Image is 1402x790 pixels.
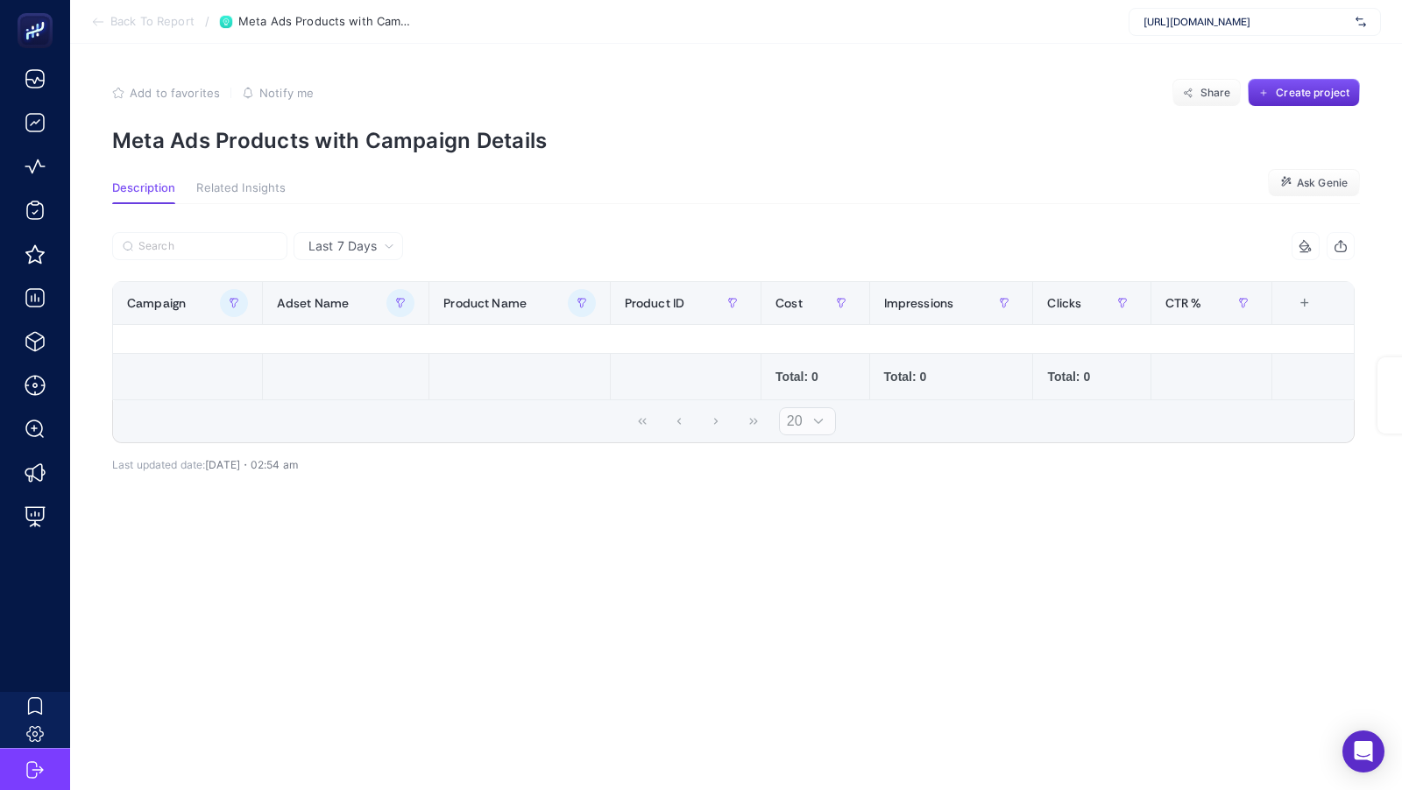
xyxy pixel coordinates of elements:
[1286,296,1300,335] div: 8 items selected
[112,86,220,100] button: Add to favorites
[112,181,175,204] button: Description
[775,296,803,310] span: Cost
[196,181,286,204] button: Related Insights
[277,296,349,310] span: Adset Name
[1268,169,1360,197] button: Ask Genie
[1356,13,1366,31] img: svg%3e
[884,368,1019,385] div: Total: 0
[112,260,1355,471] div: Last 7 Days
[112,181,175,195] span: Description
[196,181,286,195] span: Related Insights
[130,86,220,100] span: Add to favorites
[1276,86,1349,100] span: Create project
[1342,730,1384,772] div: Open Intercom Messenger
[205,14,209,28] span: /
[1288,296,1321,310] div: +
[1144,15,1349,29] span: [URL][DOMAIN_NAME]
[238,15,414,29] span: Meta Ads Products with Campaign Details
[138,240,277,253] input: Search
[884,296,954,310] span: Impressions
[1047,296,1081,310] span: Clicks
[205,458,298,471] span: [DATE]・02:54 am
[775,368,855,385] div: Total: 0
[443,296,527,310] span: Product Name
[1200,86,1231,100] span: Share
[1248,79,1360,107] button: Create project
[112,458,205,471] span: Last updated date:
[308,237,377,255] span: Last 7 Days
[1165,296,1202,310] span: CTR %
[127,296,186,310] span: Campaign
[1297,176,1348,190] span: Ask Genie
[112,128,1360,153] p: Meta Ads Products with Campaign Details
[625,296,684,310] span: Product ID
[110,15,195,29] span: Back To Report
[1172,79,1241,107] button: Share
[1047,368,1136,385] div: Total: 0
[259,86,314,100] span: Notify me
[242,86,314,100] button: Notify me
